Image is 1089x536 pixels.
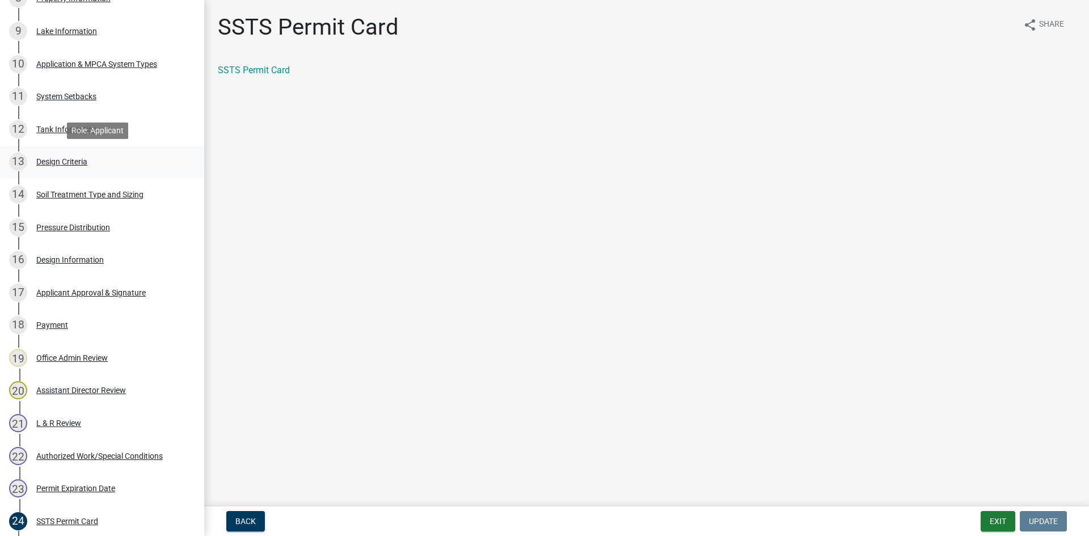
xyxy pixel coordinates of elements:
[981,511,1015,531] button: Exit
[9,22,27,40] div: 9
[1014,14,1073,36] button: shareShare
[9,512,27,530] div: 24
[1029,517,1058,526] span: Update
[9,218,27,237] div: 15
[1020,511,1067,531] button: Update
[9,120,27,138] div: 12
[1039,18,1064,32] span: Share
[36,125,97,133] div: Tank Information
[36,484,115,492] div: Permit Expiration Date
[36,27,97,35] div: Lake Information
[1023,18,1037,32] i: share
[9,349,27,367] div: 19
[36,191,143,199] div: Soil Treatment Type and Sizing
[36,158,87,166] div: Design Criteria
[9,381,27,399] div: 20
[218,65,290,75] a: SSTS Permit Card
[9,316,27,334] div: 18
[9,284,27,302] div: 17
[36,321,68,329] div: Payment
[9,55,27,73] div: 10
[36,419,81,427] div: L & R Review
[9,447,27,465] div: 22
[218,14,399,41] h1: SSTS Permit Card
[67,123,128,139] div: Role: Applicant
[9,251,27,269] div: 16
[36,223,110,231] div: Pressure Distribution
[36,289,146,297] div: Applicant Approval & Signature
[36,256,104,264] div: Design Information
[36,92,96,100] div: System Setbacks
[36,354,108,362] div: Office Admin Review
[9,479,27,497] div: 23
[226,511,265,531] button: Back
[36,386,126,394] div: Assistant Director Review
[9,153,27,171] div: 13
[36,60,157,68] div: Application & MPCA System Types
[36,517,98,525] div: SSTS Permit Card
[36,452,163,460] div: Authorized Work/Special Conditions
[9,87,27,105] div: 11
[235,517,256,526] span: Back
[9,414,27,432] div: 21
[9,185,27,204] div: 14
